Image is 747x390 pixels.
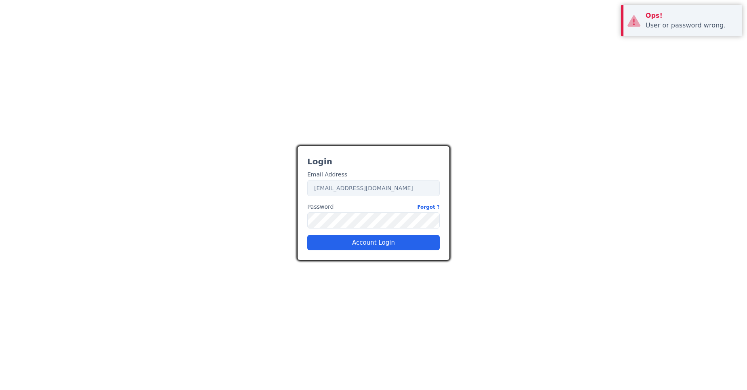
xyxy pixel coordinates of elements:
h3: Login [307,156,440,167]
div: Ops! [646,11,736,21]
label: Email Address [307,170,347,179]
input: Enter your email [307,180,440,196]
button: Account Login [307,235,440,250]
a: Forgot ? [417,203,440,211]
div: User or password wrong. [646,21,736,30]
label: Password [307,203,440,211]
